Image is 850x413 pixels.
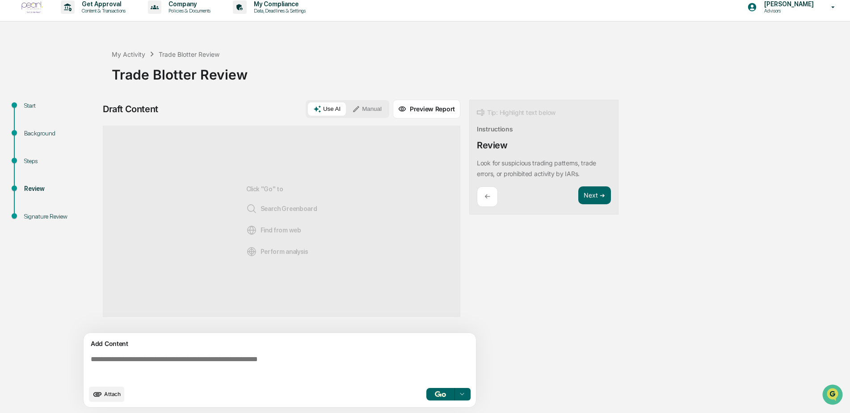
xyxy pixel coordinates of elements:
div: Review [477,140,508,151]
div: We're available if you need us! [40,77,123,84]
span: Perform analysis [246,246,308,257]
img: logo [21,1,43,13]
span: • [74,146,77,153]
img: 1746055101610-c473b297-6a78-478c-a979-82029cc54cd1 [18,122,25,129]
img: Search [246,203,257,214]
img: Analysis [246,246,257,257]
img: Go [435,391,446,397]
img: 1746055101610-c473b297-6a78-478c-a979-82029cc54cd1 [18,146,25,153]
p: Policies & Documents [161,8,215,14]
span: [DATE] [79,146,97,153]
button: Go [426,388,455,400]
span: [PERSON_NAME] [28,146,72,153]
button: Next ➔ [578,186,611,205]
a: 🔎Data Lookup [5,196,60,212]
img: 8933085812038_c878075ebb4cc5468115_72.jpg [19,68,35,84]
p: Advisors [757,8,818,14]
p: [PERSON_NAME] [757,0,818,8]
button: Preview Report [393,100,460,118]
p: Get Approval [75,0,130,8]
div: 🔎 [9,201,16,208]
button: Start new chat [152,71,163,82]
img: Web [246,225,257,236]
span: [DATE] [79,122,97,129]
p: Look for suspicious trading patterns, trade errors, or prohibited activity by IARs. [477,159,596,177]
button: Use AI [308,102,346,116]
iframe: Open customer support [821,383,846,408]
div: Trade Blotter Review [112,59,846,83]
div: My Activity [112,51,145,58]
div: Signature Review [24,212,97,221]
div: Steps [24,156,97,166]
div: Past conversations [9,99,60,106]
div: 🖐️ [9,184,16,191]
div: Tip: Highlight text below [477,107,555,118]
div: Review [24,184,97,194]
p: Content & Transactions [75,8,130,14]
span: Data Lookup [18,200,56,209]
p: How can we help? [9,19,163,33]
span: Find from web [246,225,301,236]
span: Preclearance [18,183,58,192]
a: Powered byPylon [63,221,108,228]
div: Start new chat [40,68,147,77]
span: Pylon [89,222,108,228]
p: ← [484,192,490,201]
div: Background [24,129,97,138]
p: Company [161,0,215,8]
img: Jack Rasmussen [9,137,23,152]
div: Trade Blotter Review [159,51,219,58]
img: Jack Rasmussen [9,113,23,127]
button: Manual [347,102,387,116]
div: 🗄️ [65,184,72,191]
span: Search Greenboard [246,203,317,214]
img: 1746055101610-c473b297-6a78-478c-a979-82029cc54cd1 [9,68,25,84]
span: Attach [104,391,121,397]
p: Data, Deadlines & Settings [247,8,310,14]
div: Add Content [89,338,471,349]
a: 🖐️Preclearance [5,179,61,195]
button: upload document [89,387,124,402]
div: Start [24,101,97,110]
p: My Compliance [247,0,310,8]
a: 🗄️Attestations [61,179,114,195]
div: Draft Content [103,104,158,114]
div: Click "Go" to [246,140,317,302]
span: • [74,122,77,129]
div: Instructions [477,125,513,133]
span: Attestations [74,183,111,192]
span: [PERSON_NAME] [28,122,72,129]
button: See all [139,97,163,108]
